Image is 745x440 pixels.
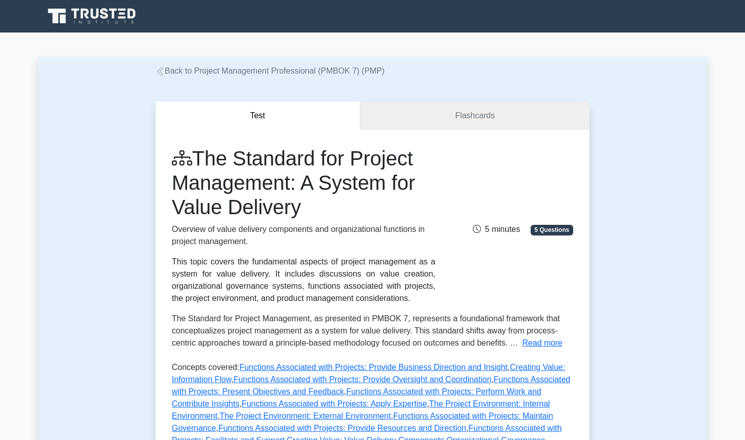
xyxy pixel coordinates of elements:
[172,314,560,347] span: The Standard for Project Management, as presented in PMBOK 7, represents a foundational framework...
[239,363,507,371] a: Functions Associated with Projects: Provide Business Direction and Insight
[523,337,563,349] button: Read more
[156,66,385,75] a: Back to Project Management Professional (PMBOK 7) (PMP)
[172,223,435,248] p: Overview of value delivery components and organizational functions in project management.
[219,412,391,420] a: The Project Environment: External Environment
[172,146,435,219] h1: The Standard for Project Management: A System for Value Delivery
[156,101,360,130] button: Test
[531,225,573,235] span: 5 Questions
[172,387,541,408] a: Functions Associated with Projects: Perform Work and Contribute Insights
[360,101,589,130] a: Flashcards
[218,424,466,432] a: Functions Associated with Projects: Provide Resources and Direction
[473,225,520,233] span: 5 minutes
[242,399,427,408] a: Functions Associated with Projects: Apply Expertise
[234,375,492,384] a: Functions Associated with Projects: Provide Oversight and Coordination
[172,256,435,304] div: This topic covers the fundamental aspects of project management as a system for value delivery. I...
